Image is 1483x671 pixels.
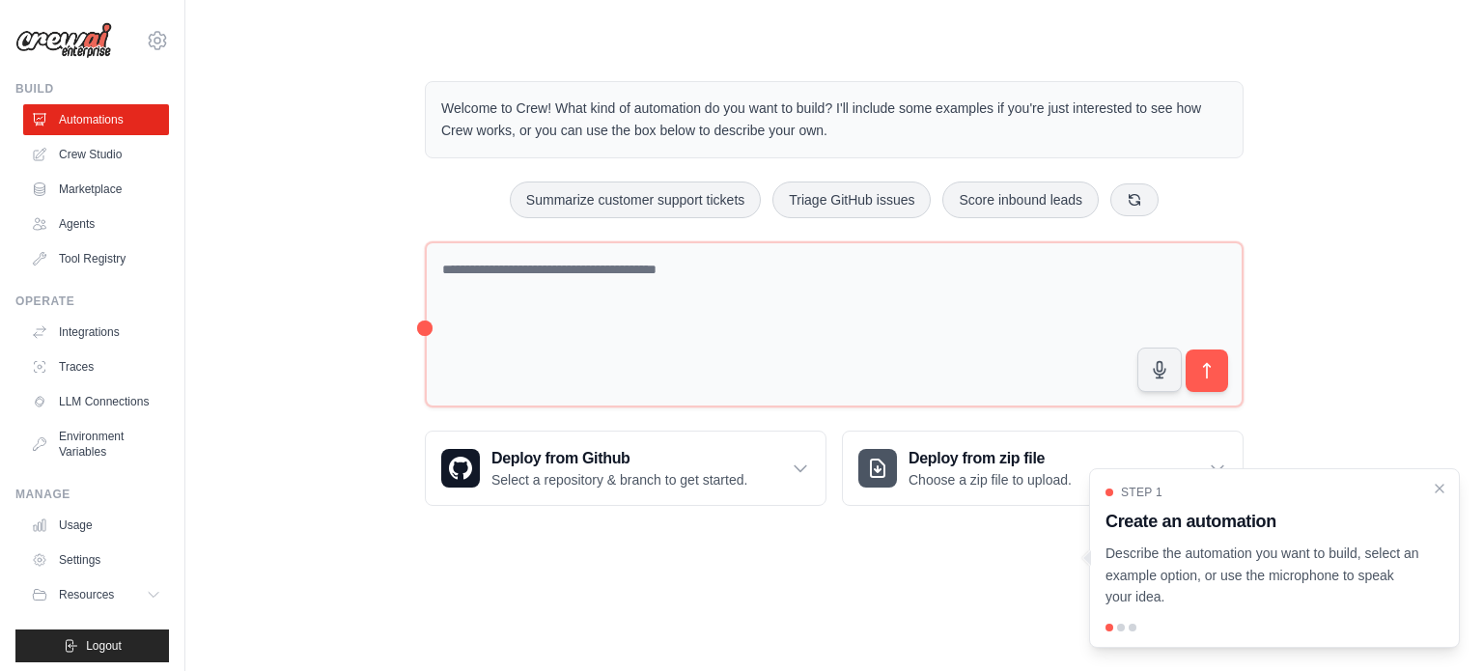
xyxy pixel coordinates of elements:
h3: Deploy from zip file [909,447,1072,470]
span: Resources [59,587,114,602]
h3: Deploy from Github [491,447,747,470]
p: Choose a zip file to upload. [909,470,1072,489]
a: Environment Variables [23,421,169,467]
a: Tool Registry [23,243,169,274]
a: Automations [23,104,169,135]
a: Marketplace [23,174,169,205]
p: Welcome to Crew! What kind of automation do you want to build? I'll include some examples if you'... [441,98,1227,142]
span: Logout [86,638,122,654]
a: Crew Studio [23,139,169,170]
button: Resources [23,579,169,610]
button: Close walkthrough [1432,481,1447,496]
p: Select a repository & branch to get started. [491,470,747,489]
a: Integrations [23,317,169,348]
div: Manage [15,487,169,502]
a: LLM Connections [23,386,169,417]
button: Score inbound leads [942,182,1099,218]
h3: Create an automation [1105,508,1420,535]
a: Traces [23,351,169,382]
img: Logo [15,22,112,59]
span: Step 1 [1121,485,1162,500]
a: Agents [23,209,169,239]
button: Summarize customer support tickets [510,182,761,218]
button: Logout [15,629,169,662]
a: Usage [23,510,169,541]
p: Describe the automation you want to build, select an example option, or use the microphone to spe... [1105,543,1420,608]
a: Settings [23,545,169,575]
div: Operate [15,294,169,309]
div: Build [15,81,169,97]
button: Triage GitHub issues [772,182,931,218]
